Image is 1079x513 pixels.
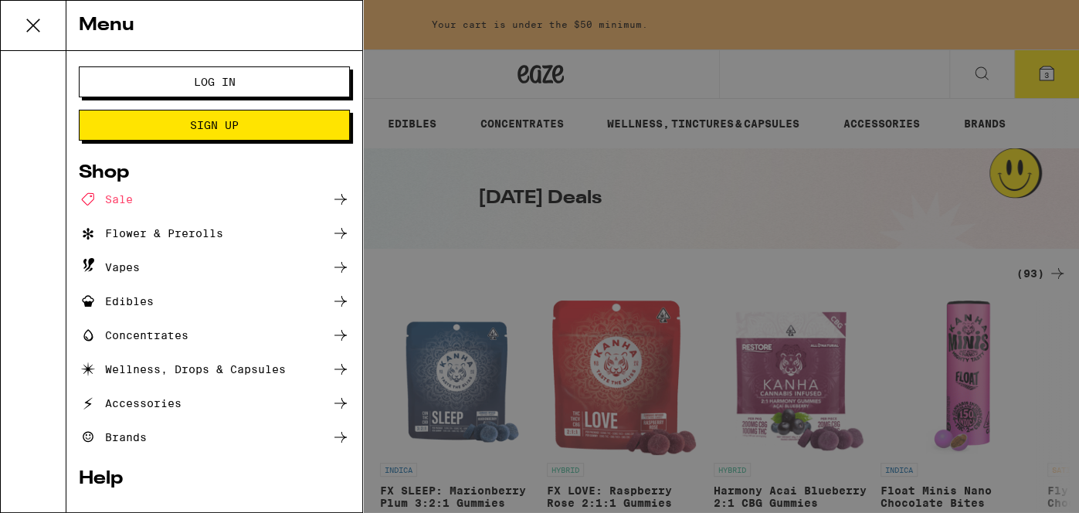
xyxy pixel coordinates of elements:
[79,110,350,141] button: Sign Up
[79,428,350,447] a: Brands
[9,11,111,23] span: Hi. Need any help?
[79,428,147,447] div: Brands
[190,120,239,131] span: Sign Up
[79,224,350,243] a: Flower & Prerolls
[79,360,286,379] div: Wellness, Drops & Capsules
[79,292,154,311] div: Edibles
[79,66,350,97] button: Log In
[1,1,843,112] button: Redirect to URL
[79,394,182,413] div: Accessories
[66,1,362,51] div: Menu
[79,326,350,345] a: Concentrates
[79,76,350,88] a: Log In
[79,326,188,345] div: Concentrates
[79,164,350,182] a: Shop
[79,224,223,243] div: Flower & Prerolls
[79,470,350,488] a: Help
[79,190,133,209] div: Sale
[79,258,140,277] div: Vapes
[79,190,350,209] a: Sale
[79,394,350,413] a: Accessories
[79,360,350,379] a: Wellness, Drops & Capsules
[79,292,350,311] a: Edibles
[79,258,350,277] a: Vapes
[79,119,350,131] a: Sign Up
[194,76,236,87] span: Log In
